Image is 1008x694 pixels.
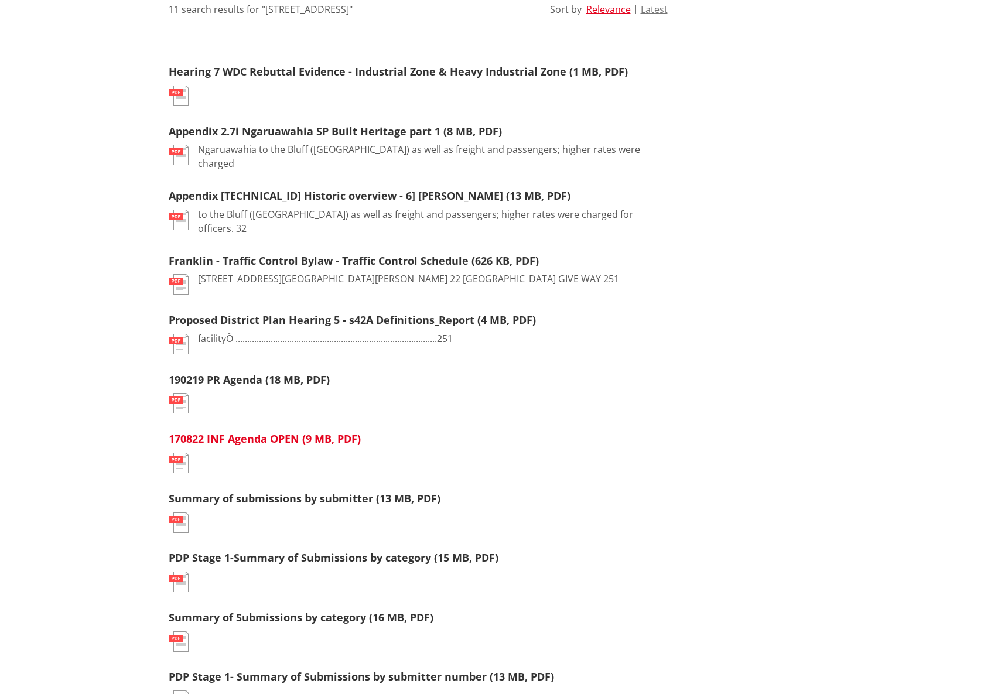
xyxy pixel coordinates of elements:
[169,453,189,473] img: document-pdf.svg
[169,610,433,624] a: Summary of Submissions by category (16 MB, PDF)
[169,334,189,354] img: document-pdf.svg
[169,669,554,683] a: PDP Stage 1- Summary of Submissions by submitter number (13 MB, PDF)
[169,2,353,16] div: 11 search results for "[STREET_ADDRESS]"
[550,2,582,16] div: Sort by
[169,631,189,652] img: document-pdf.svg
[169,274,189,295] img: document-pdf.svg
[169,372,330,387] a: 190219 PR Agenda (18 MB, PDF)
[954,645,996,687] iframe: Messenger Launcher
[198,142,668,170] p: Ngaruawahia to the Bluff ([GEOGRAPHIC_DATA]) as well as freight and passengers; higher rates were...
[169,189,570,203] a: Appendix [TECHNICAL_ID] Historic overview - 6] [PERSON_NAME] (13 MB, PDF)
[198,272,619,286] p: [STREET_ADDRESS][GEOGRAPHIC_DATA][PERSON_NAME] 22 [GEOGRAPHIC_DATA] GIVE WAY 251
[169,512,189,533] img: document-pdf.svg
[641,4,668,15] button: Latest
[169,145,189,165] img: document-pdf.svg
[169,551,498,565] a: PDP Stage 1-Summary of Submissions by category (15 MB, PDF)
[169,124,502,138] a: Appendix 2.7i Ngaruawahia SP Built Heritage part 1 (8 MB, PDF)
[169,210,189,230] img: document-pdf.svg
[198,207,668,235] p: to the Bluff ([GEOGRAPHIC_DATA]) as well as freight and passengers; higher rates were charged for...
[169,432,361,446] a: 170822 INF Agenda OPEN (9 MB, PDF)
[169,491,440,505] a: Summary of submissions by submitter (13 MB, PDF)
[169,64,628,78] a: Hearing 7 WDC Rebuttal Evidence - Industrial Zone & Heavy Industrial Zone (1 MB, PDF)
[169,313,536,327] a: Proposed District Plan Hearing 5 - s42A Definitions_Report (4 MB, PDF)
[169,254,539,268] a: Franklin - Traffic Control Bylaw - Traffic Control Schedule (626 KB, PDF)
[169,572,189,592] img: document-pdf.svg
[169,86,189,106] img: document-pdf.svg
[169,393,189,413] img: document-pdf.svg
[198,331,453,346] p: facilityÕ ......................................................................................251
[586,4,631,15] button: Relevance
